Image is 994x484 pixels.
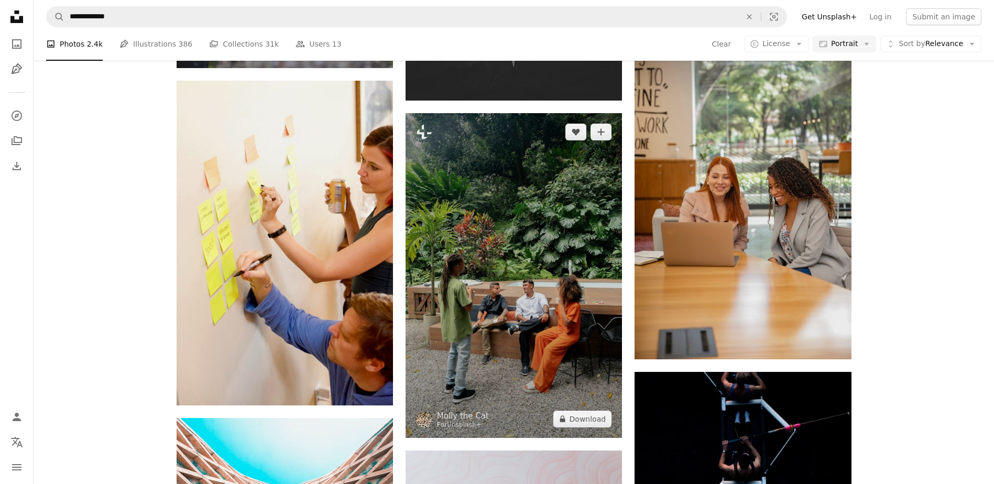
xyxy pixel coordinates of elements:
[47,7,64,27] button: Search Unsplash
[635,35,851,359] img: two women sitting at a table with a laptop
[265,38,279,50] span: 31k
[565,124,586,140] button: Like
[591,124,611,140] button: Add to Collection
[119,27,192,61] a: Illustrations 386
[553,411,612,427] button: Download
[296,27,342,61] a: Users 13
[761,7,787,27] button: Visual search
[831,39,858,49] span: Portrait
[712,36,732,52] button: Clear
[6,130,27,151] a: Collections
[209,27,279,61] a: Collections 31k
[6,432,27,453] button: Language
[437,421,489,430] div: For
[795,8,863,25] a: Get Unsplash+
[863,8,898,25] a: Log in
[899,39,963,49] span: Relevance
[6,406,27,427] a: Log in / Sign up
[177,238,393,247] a: woman in blue long sleeve shirt holding yellow sticky notes
[406,270,622,280] a: a group of people sitting around a wooden bench
[635,192,851,202] a: two women sitting at a table with a laptop
[447,421,482,428] a: Unsplash+
[906,8,981,25] button: Submit an image
[744,36,809,52] button: License
[437,411,489,421] a: Molly the Cat
[332,38,342,50] span: 13
[6,34,27,54] a: Photos
[899,39,925,48] span: Sort by
[46,6,787,27] form: Find visuals sitewide
[6,457,27,478] button: Menu
[738,7,761,27] button: Clear
[6,59,27,80] a: Illustrations
[179,38,193,50] span: 386
[416,412,433,428] img: Go to Molly the Cat's profile
[6,156,27,177] a: Download History
[6,6,27,29] a: Home — Unsplash
[6,105,27,126] a: Explore
[762,39,790,48] span: License
[880,36,981,52] button: Sort byRelevance
[177,81,393,405] img: woman in blue long sleeve shirt holding yellow sticky notes
[406,113,622,438] img: a group of people sitting around a wooden bench
[813,36,876,52] button: Portrait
